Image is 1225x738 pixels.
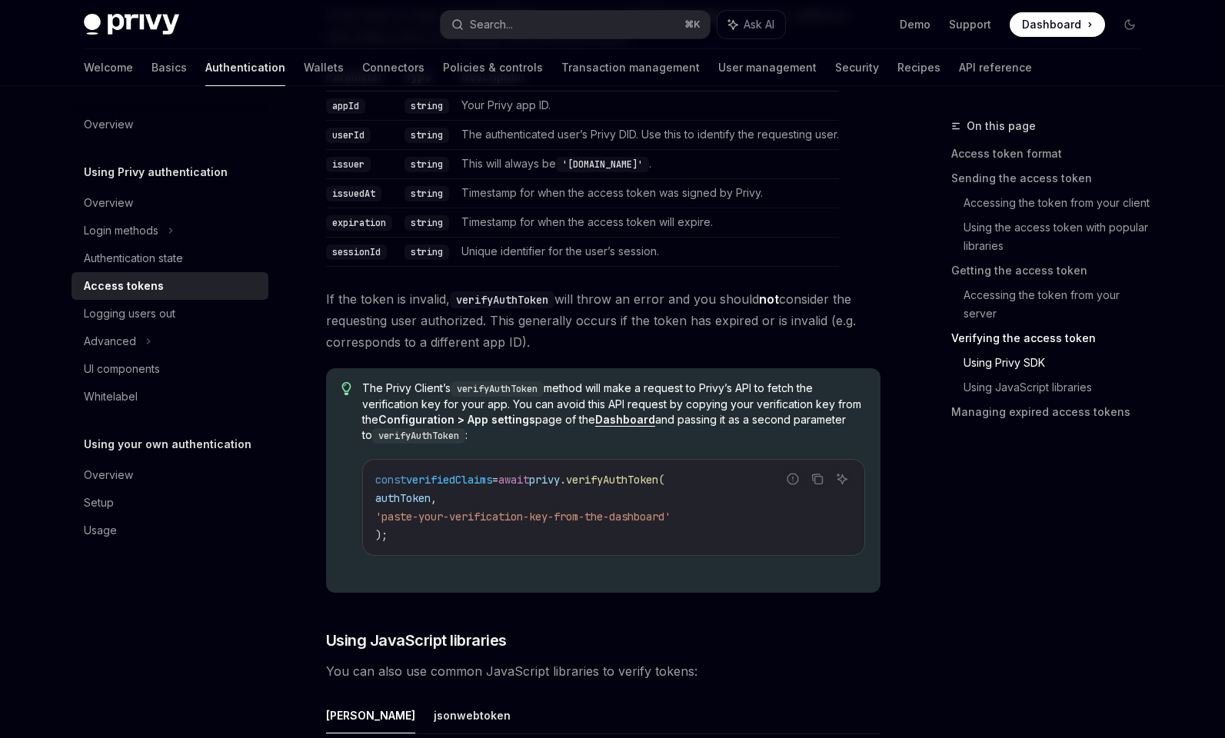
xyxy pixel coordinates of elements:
[455,149,839,178] td: This will always be .
[72,517,268,544] a: Usage
[84,163,228,181] h5: Using Privy authentication
[404,215,449,231] code: string
[783,469,803,489] button: Report incorrect code
[378,413,535,426] strong: Configuration > App settings
[1010,12,1105,37] a: Dashboard
[72,189,268,217] a: Overview
[717,11,785,38] button: Ask AI
[326,697,415,733] button: [PERSON_NAME]
[595,413,655,427] a: Dashboard
[326,157,371,172] code: issuer
[900,17,930,32] a: Demo
[434,697,511,733] button: jsonwebtoken
[84,194,133,212] div: Overview
[455,208,839,237] td: Timestamp for when the access token will expire.
[566,473,658,487] span: verifyAuthToken
[431,491,437,505] span: ,
[556,157,649,172] code: '[DOMAIN_NAME]'
[404,186,449,201] code: string
[759,291,779,307] strong: not
[455,120,839,149] td: The authenticated user’s Privy DID. Use this to identify the requesting user.
[451,381,544,397] code: verifyAuthToken
[897,49,940,86] a: Recipes
[529,473,560,487] span: privy
[964,351,1154,375] a: Using Privy SDK
[835,49,879,86] a: Security
[326,630,507,651] span: Using JavaScript libraries
[84,360,160,378] div: UI components
[84,494,114,512] div: Setup
[406,473,492,487] span: verifiedClaims
[72,461,268,489] a: Overview
[404,244,449,260] code: string
[595,413,655,426] strong: Dashboard
[951,166,1154,191] a: Sending the access token
[362,49,424,86] a: Connectors
[443,49,543,86] a: Policies & controls
[1022,17,1081,32] span: Dashboard
[84,249,183,268] div: Authentication state
[375,510,671,524] span: 'paste-your-verification-key-from-the-dashboard'
[326,660,880,682] span: You can also use common JavaScript libraries to verify tokens:
[404,157,449,172] code: string
[84,466,133,484] div: Overview
[718,49,817,86] a: User management
[362,381,864,444] span: The Privy Client’s method will make a request to Privy’s API to fetch the verification key for yo...
[404,98,449,114] code: string
[450,291,554,308] code: verifyAuthToken
[951,326,1154,351] a: Verifying the access token
[951,258,1154,283] a: Getting the access token
[72,111,268,138] a: Overview
[807,469,827,489] button: Copy the contents from the code block
[341,382,352,396] svg: Tip
[72,355,268,383] a: UI components
[84,521,117,540] div: Usage
[84,277,164,295] div: Access tokens
[441,11,710,38] button: Search...⌘K
[84,221,158,240] div: Login methods
[455,237,839,266] td: Unique identifier for the user’s session.
[375,528,388,542] span: );
[72,244,268,272] a: Authentication state
[84,387,138,406] div: Whitelabel
[72,489,268,517] a: Setup
[492,473,498,487] span: =
[84,332,136,351] div: Advanced
[304,49,344,86] a: Wallets
[964,191,1154,215] a: Accessing the token from your client
[964,375,1154,400] a: Using JavaScript libraries
[964,283,1154,326] a: Accessing the token from your server
[949,17,991,32] a: Support
[372,428,465,444] code: verifyAuthToken
[470,15,513,34] div: Search...
[964,215,1154,258] a: Using the access token with popular libraries
[658,473,664,487] span: (
[84,14,179,35] img: dark logo
[967,117,1036,135] span: On this page
[84,435,251,454] h5: Using your own authentication
[72,300,268,327] a: Logging users out
[326,288,880,353] span: If the token is invalid, will throw an error and you should consider the requesting user authoriz...
[326,128,371,143] code: userId
[72,272,268,300] a: Access tokens
[404,128,449,143] code: string
[84,115,133,134] div: Overview
[326,98,365,114] code: appId
[72,383,268,411] a: Whitelabel
[455,178,839,208] td: Timestamp for when the access token was signed by Privy.
[326,186,381,201] code: issuedAt
[498,473,529,487] span: await
[375,473,406,487] span: const
[151,49,187,86] a: Basics
[959,49,1032,86] a: API reference
[326,244,387,260] code: sessionId
[84,304,175,323] div: Logging users out
[326,215,392,231] code: expiration
[84,49,133,86] a: Welcome
[951,141,1154,166] a: Access token format
[684,18,701,31] span: ⌘ K
[375,491,431,505] span: authToken
[744,17,774,32] span: Ask AI
[205,49,285,86] a: Authentication
[561,49,700,86] a: Transaction management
